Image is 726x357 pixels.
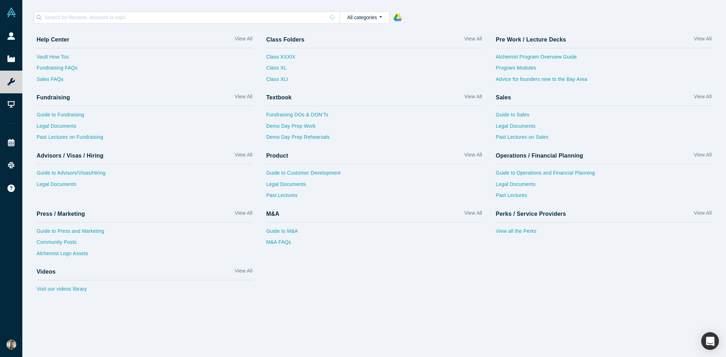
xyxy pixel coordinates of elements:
a: Legal Documents [496,122,712,134]
a: View All [694,209,711,220]
img: Selim Satici's Account [6,340,16,350]
a: View All [464,151,482,161]
h4: Class Folders [266,36,305,43]
h4: M&A [266,210,279,217]
a: Demo Day Prep Work [266,122,482,134]
a: Guide to Sales [496,111,712,122]
h4: Textbook [266,94,292,101]
a: Legal Documents [37,122,252,134]
a: View All [464,209,482,220]
a: Alchemist Logo Assets [37,250,252,261]
a: Class XLI [266,76,295,87]
a: Guide to M&A [266,227,482,239]
a: View All [235,267,252,278]
h4: Advisors / Visas / Hiring [37,152,104,159]
a: Guide to Fundraising [37,111,252,122]
h4: Operations / Financial Planning [496,152,583,159]
a: Guide to Operations and Financial Planning [496,169,712,181]
a: Alchemist Program Overview Guide [496,53,712,65]
a: View All [235,209,252,220]
h4: Videos [37,268,56,275]
a: Past Lectures [266,192,482,203]
a: Class XL [266,64,295,76]
a: Past Lectures on Sales [496,133,712,145]
a: Class XXXIX [266,53,295,65]
input: Search by filename, keyword or topic [44,13,325,22]
a: Demo Day Prep Rehearsals [266,133,482,145]
a: Program Modules [496,64,712,76]
a: Guide to Customer Development [266,169,482,181]
img: Alchemist Vault Logo [6,7,16,17]
a: Fundraising DOs & DON’Ts [266,111,482,122]
a: Legal Documents [496,181,712,192]
h4: Fundraising [37,94,70,101]
h4: Pre Work / Lecture Decks [496,36,566,43]
a: View All [235,35,252,45]
a: View All [694,35,711,45]
a: Fundraising FAQs [37,64,252,76]
a: View All [694,151,711,161]
a: Community Posts [37,238,252,250]
a: View All [464,35,482,45]
a: Vault How Tos [37,53,252,65]
a: Past Lectures on Fundraising [37,133,252,145]
a: View All [235,93,252,103]
a: M&A FAQs [266,238,482,250]
a: View All [464,93,482,103]
a: Visit our videos library [37,285,252,297]
a: View All [694,93,711,103]
h4: Perks / Service Providers [496,210,566,217]
h4: Help Center [37,36,69,43]
a: Legal Documents [266,181,482,192]
a: Past Lectures [496,192,712,203]
a: View all the Perks [496,227,712,239]
a: Sales FAQs [37,76,252,87]
a: View All [235,151,252,161]
h4: Sales [496,94,511,101]
a: Guide to Press and Marketing [37,227,252,239]
h4: Product [266,152,288,159]
a: Guide to Advisors/Visas/Hiring [37,169,252,181]
a: Legal Documents [37,181,252,192]
button: All categories [340,11,390,24]
a: Advice for founders new to the Bay Area [496,76,712,87]
h4: Press / Marketing [37,210,85,217]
